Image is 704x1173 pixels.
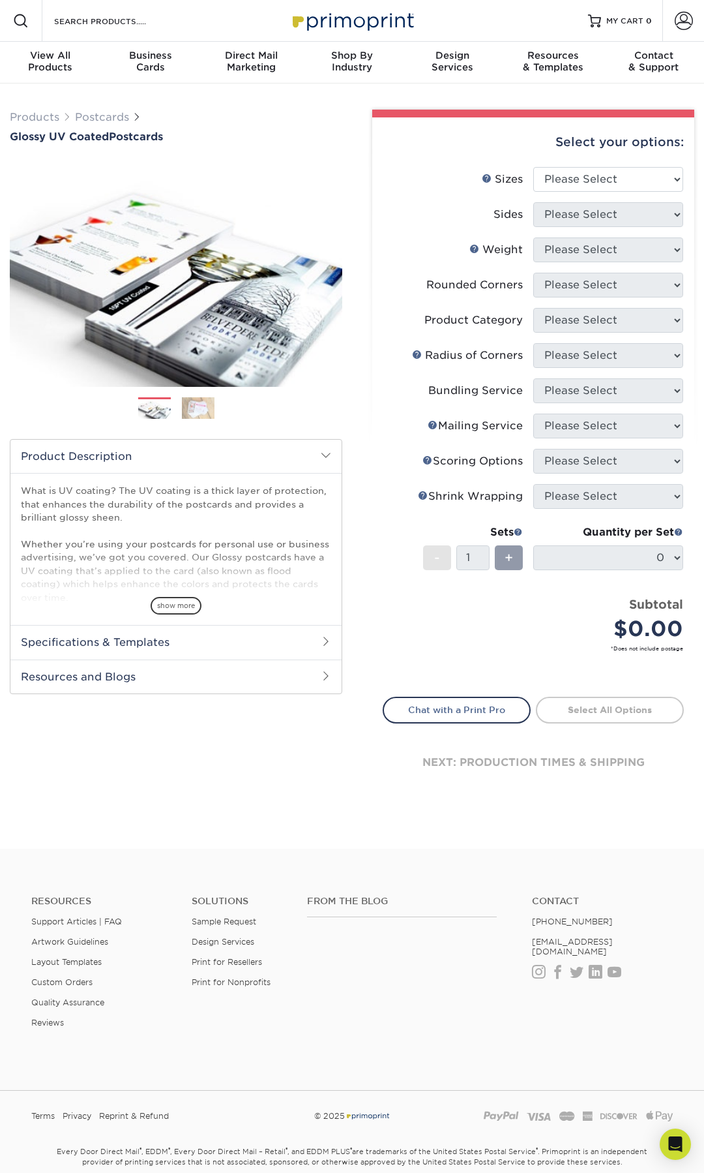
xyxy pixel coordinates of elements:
a: Direct MailMarketing [201,42,302,84]
h4: Solutions [192,896,287,907]
sup: ® [139,1146,141,1153]
input: SEARCH PRODUCTS..... [53,13,180,29]
a: Support Articles | FAQ [31,917,122,926]
div: Bundling Service [428,383,523,399]
div: Weight [469,242,523,258]
a: [EMAIL_ADDRESS][DOMAIN_NAME] [532,937,613,956]
span: Shop By [302,50,402,61]
span: show more [151,597,201,615]
div: Rounded Corners [426,277,523,293]
div: Shrink Wrapping [418,489,523,504]
img: Postcards 02 [182,397,214,419]
a: Chat with a Print Pro [383,697,531,723]
a: Custom Orders [31,977,93,987]
div: Scoring Options [422,453,523,469]
div: Cards [100,50,201,73]
img: Glossy UV Coated 01 [10,158,342,388]
sup: ® [168,1146,170,1153]
a: Resources& Templates [503,42,603,84]
a: Select All Options [536,697,684,723]
h2: Resources and Blogs [10,660,342,693]
h1: Postcards [10,130,342,143]
small: *Does not include postage [393,645,683,652]
span: Resources [503,50,603,61]
span: Design [402,50,503,61]
div: Open Intercom Messenger [660,1129,691,1160]
div: & Support [604,50,704,73]
a: Print for Resellers [192,957,262,967]
div: Radius of Corners [412,348,523,363]
a: Shop ByIndustry [302,42,402,84]
a: Terms [31,1106,55,1126]
a: Quality Assurance [31,998,104,1007]
div: Sides [493,207,523,222]
span: MY CART [606,16,643,27]
a: Privacy [63,1106,91,1126]
span: Contact [604,50,704,61]
a: Reviews [31,1018,64,1028]
div: © 2025 [242,1106,462,1126]
a: BusinessCards [100,42,201,84]
div: next: production times & shipping [383,724,684,802]
img: Primoprint [287,7,417,35]
div: Industry [302,50,402,73]
a: DesignServices [402,42,503,84]
a: [PHONE_NUMBER] [532,917,613,926]
a: Glossy UV CoatedPostcards [10,130,342,143]
h4: From the Blog [307,896,497,907]
div: Sets [423,525,523,540]
a: Print for Nonprofits [192,977,271,987]
img: Postcards 01 [138,398,171,421]
div: Product Category [424,312,523,328]
div: Mailing Service [428,418,523,434]
div: Services [402,50,503,73]
h2: Product Description [10,440,342,473]
a: Sample Request [192,917,256,926]
a: Layout Templates [31,957,102,967]
strong: Subtotal [629,597,683,611]
span: Glossy UV Coated [10,130,109,143]
sup: ® [536,1146,538,1153]
div: $0.00 [543,613,683,645]
img: Primoprint [345,1111,390,1121]
a: Reprint & Refund [99,1106,169,1126]
div: & Templates [503,50,603,73]
a: Postcards [75,111,129,123]
div: Sizes [482,172,523,187]
h4: Resources [31,896,172,907]
span: - [434,548,440,568]
a: Contact [532,896,673,907]
span: Direct Mail [201,50,302,61]
div: Quantity per Set [533,525,683,540]
a: Artwork Guidelines [31,937,108,947]
div: Marketing [201,50,302,73]
div: Select your options: [383,117,684,167]
p: What is UV coating? The UV coating is a thick layer of protection, that enhances the durability o... [21,484,331,724]
span: Business [100,50,201,61]
sup: ® [286,1146,287,1153]
span: 0 [646,16,652,25]
a: Contact& Support [604,42,704,84]
a: Products [10,111,59,123]
h2: Specifications & Templates [10,625,342,659]
span: + [505,548,513,568]
sup: ® [350,1146,352,1153]
a: Design Services [192,937,254,947]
